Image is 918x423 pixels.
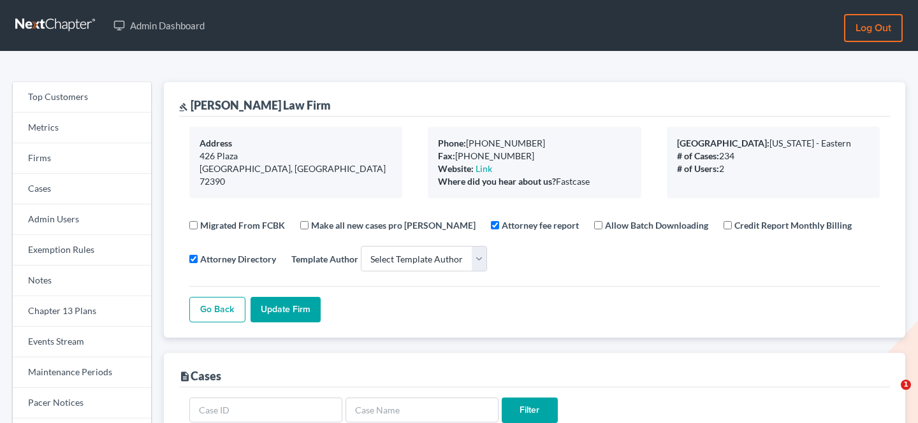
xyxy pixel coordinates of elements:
[734,219,852,232] label: Credit Report Monthly Billing
[179,97,331,113] div: [PERSON_NAME] Law Firm
[13,82,151,113] a: Top Customers
[844,14,903,42] a: Log out
[179,368,221,384] div: Cases
[200,138,232,148] b: Address
[438,138,466,148] b: Phone:
[13,357,151,388] a: Maintenance Periods
[13,388,151,419] a: Pacer Notices
[677,162,870,175] div: 2
[677,138,769,148] b: [GEOGRAPHIC_DATA]:
[438,175,630,188] div: Fastcase
[200,219,285,232] label: Migrated From FCBK
[438,150,630,162] div: [PHONE_NUMBER]
[200,162,392,188] div: [GEOGRAPHIC_DATA], [GEOGRAPHIC_DATA] 72390
[605,219,708,232] label: Allow Batch Downloading
[901,380,911,390] span: 1
[13,266,151,296] a: Notes
[179,103,188,111] i: gavel
[291,252,358,266] label: Template Author
[13,235,151,266] a: Exemption Rules
[251,297,321,322] input: Update Firm
[438,163,474,174] b: Website:
[502,219,579,232] label: Attorney fee report
[677,163,719,174] b: # of Users:
[13,143,151,174] a: Firms
[677,150,719,161] b: # of Cases:
[179,371,191,382] i: description
[677,150,870,162] div: 234
[476,163,492,174] a: Link
[311,219,476,232] label: Make all new cases pro [PERSON_NAME]
[13,327,151,357] a: Events Stream
[438,176,556,187] b: Where did you hear about us?
[200,150,392,162] div: 426 Plaza
[13,204,151,235] a: Admin Users
[502,398,558,423] input: Filter
[677,137,870,150] div: [US_STATE] - Eastern
[875,380,905,410] iframe: Intercom live chat
[189,398,342,423] input: Case ID
[13,113,151,143] a: Metrics
[438,150,455,161] b: Fax:
[438,137,630,150] div: [PHONE_NUMBER]
[346,398,499,423] input: Case Name
[13,296,151,327] a: Chapter 13 Plans
[107,14,211,37] a: Admin Dashboard
[189,297,245,322] a: Go Back
[13,174,151,204] a: Cases
[200,252,276,266] label: Attorney Directory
